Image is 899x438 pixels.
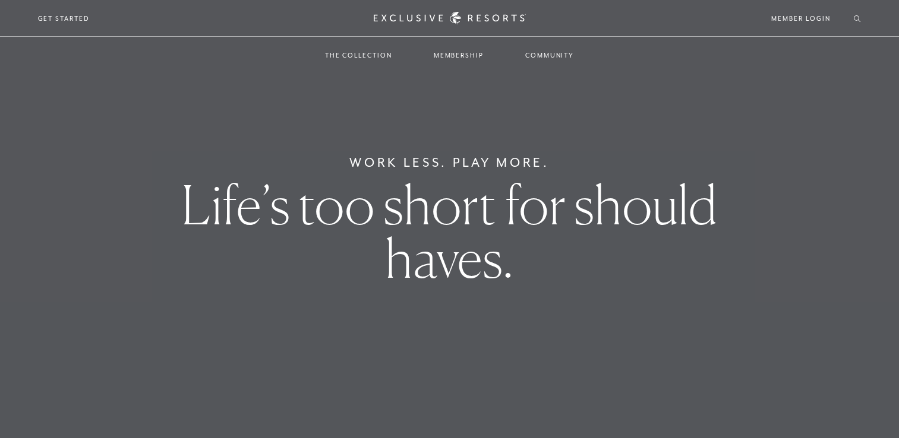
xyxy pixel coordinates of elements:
[313,38,404,72] a: The Collection
[38,13,90,24] a: Get Started
[422,38,496,72] a: Membership
[157,178,742,285] h1: Life’s too short for should haves.
[349,153,550,172] h6: Work Less. Play More.
[513,38,586,72] a: Community
[771,13,830,24] a: Member Login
